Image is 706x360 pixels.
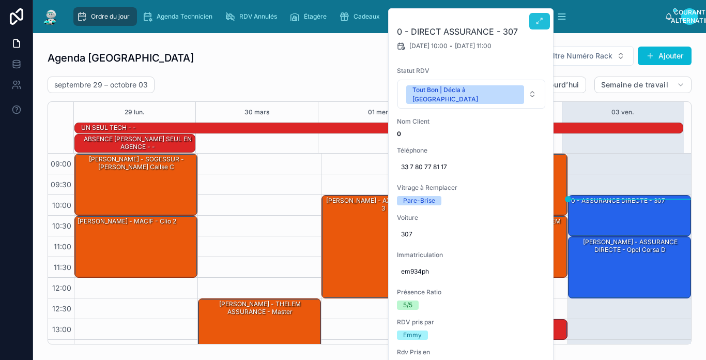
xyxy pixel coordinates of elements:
[50,325,74,334] span: 13:00
[80,123,137,133] div: UN SEUL TECH - -
[125,102,145,123] button: 29 lun.
[91,12,130,21] span: Ordre du jour
[75,154,197,215] div: [PERSON_NAME] - SOGESSUR - [PERSON_NAME] callse c
[50,283,74,292] span: 12:00
[51,263,74,272] span: 11:30
[222,7,284,26] a: RDV Annulés
[397,67,546,75] span: Statut RDV
[397,348,546,356] span: Rdv Pris en
[547,51,612,61] span: Filtre Numéro Rack
[538,46,634,66] button: Bouton de sélection
[658,51,683,61] font: Ajouter
[368,102,390,123] button: 01 mer.
[50,201,74,209] span: 10:00
[611,102,634,123] button: 03 ven.
[48,159,74,168] span: 09:00
[455,42,492,50] span: [DATE] 11:00
[75,216,197,277] div: [PERSON_NAME] - MACIF - clio 2
[403,301,412,310] div: 5/5
[397,25,546,38] h2: 0 - DIRECT ASSURANCE - 307
[401,230,542,238] span: 307
[54,80,148,90] h2: septembre 29 – octobre 03
[304,12,327,21] span: Étagère
[450,42,453,50] span: -
[324,196,443,213] div: [PERSON_NAME] - AXA - Tesla modèle 3
[80,134,195,152] div: ABSENCE [PERSON_NAME] SEUL EN AGENCE - -
[569,237,690,298] div: [PERSON_NAME] - ASSURANCE DIRECTE - Opel corsa d
[594,77,692,93] button: Semaine de travail
[50,304,74,313] span: 12:30
[397,318,546,326] span: RDV pris par
[412,85,518,104] div: Tout Bon | Décla à [GEOGRAPHIC_DATA]
[322,196,444,298] div: [PERSON_NAME] - AXA - Tesla modèle 3
[244,102,269,123] button: 30 mars
[286,7,334,26] a: Étagère
[638,47,692,65] button: Ajouter
[397,184,546,192] span: Vitrage à Remplacer
[397,214,546,222] span: Voiture
[336,7,387,26] a: Cadeaux
[397,80,545,109] button: Select Button
[239,12,277,21] span: RDV Annulés
[397,146,546,155] span: Téléphone
[403,196,435,205] div: Pare-Brise
[354,12,380,21] span: Cadeaux
[41,8,60,25] img: Logo de l’application
[80,123,137,132] div: UN SEUL TECH - -
[48,51,194,65] h1: Agenda [GEOGRAPHIC_DATA]
[403,331,422,340] div: Emmy
[401,267,542,276] span: em934ph
[51,242,74,251] span: 11:00
[397,288,546,296] span: Présence Ratio
[397,117,546,126] span: Nom Client
[570,237,690,254] div: [PERSON_NAME] - ASSURANCE DIRECTE - Opel corsa d
[569,196,690,236] div: 0 - ASSURANCE DIRECTE - 307
[538,80,579,89] span: Aujourd’hui
[76,217,177,226] div: [PERSON_NAME] - MACIF - clio 2
[80,134,195,152] div: ABSENCE DANY,MICHEL SEUL EN AGENCE - -
[397,130,401,138] strong: 0
[157,12,212,21] span: Agenda Technicien
[570,196,666,205] div: 0 - ASSURANCE DIRECTE - 307
[481,7,534,26] a: Garanties
[397,251,546,259] span: Immatriculation
[531,77,586,93] button: Aujourd’hui
[68,5,665,28] div: contenu défilant
[76,155,196,172] div: [PERSON_NAME] - SOGESSUR - [PERSON_NAME] callse c
[601,80,668,89] span: Semaine de travail
[73,7,137,26] a: Ordre du jour
[389,7,479,26] a: Dossiers Non Envoyés
[48,180,74,189] span: 09:30
[50,221,74,230] span: 10:30
[139,7,220,26] a: Agenda Technicien
[200,299,320,317] div: [PERSON_NAME] - THELEM ASSURANCE - master
[409,42,448,50] span: [DATE] 10:00
[401,163,542,171] span: 33 7 80 77 81 17
[198,299,320,360] div: [PERSON_NAME] - THELEM ASSURANCE - master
